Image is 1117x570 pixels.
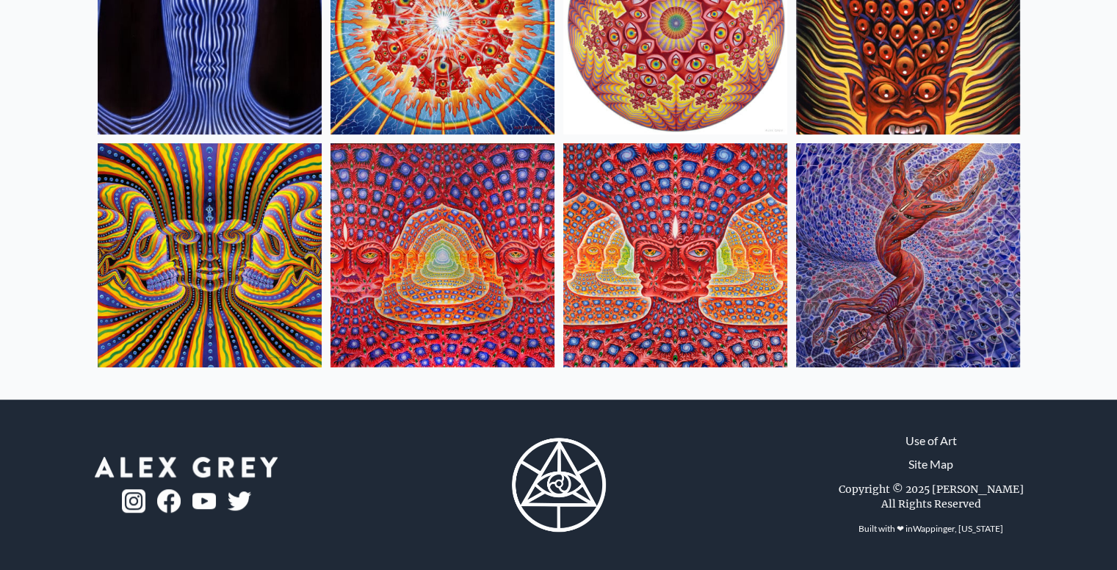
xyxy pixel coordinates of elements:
a: Site Map [908,455,953,473]
img: ig-logo.png [122,489,145,513]
div: Built with ❤ in [853,517,1009,541]
div: Copyright © 2025 [PERSON_NAME] [839,482,1024,497]
img: youtube-logo.png [192,493,216,510]
img: twitter-logo.png [228,491,251,511]
a: Use of Art [905,432,957,450]
div: All Rights Reserved [881,497,981,511]
a: Wappinger, [US_STATE] [913,523,1003,534]
img: fb-logo.png [157,489,181,513]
